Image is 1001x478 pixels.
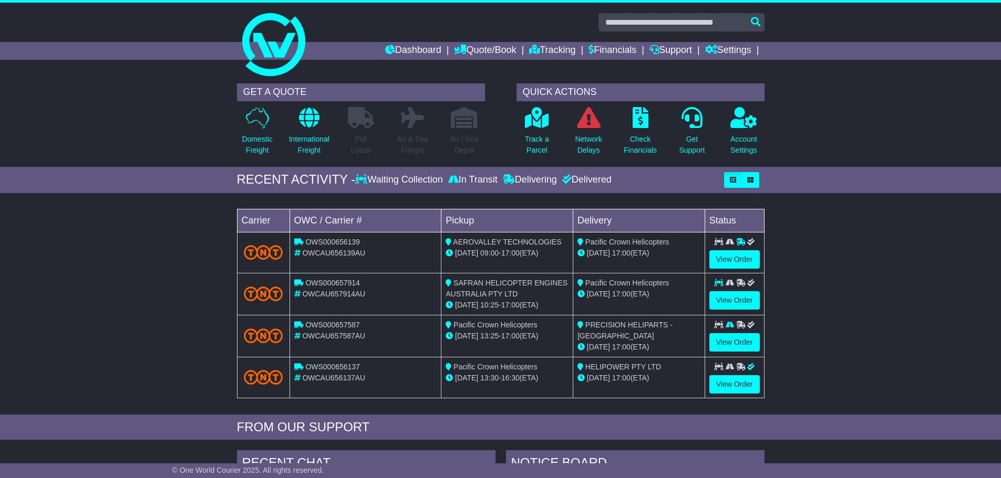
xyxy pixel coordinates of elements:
[302,374,365,382] span: OWCAU656137AU
[397,134,428,156] p: Air & Sea Freight
[302,290,365,298] span: OWCAU657914AU
[385,42,441,60] a: Dashboard
[649,42,692,60] a: Support
[577,373,700,384] div: (ETA)
[172,466,324,474] span: © One World Courier 2025. All rights reserved.
[612,290,631,298] span: 17:00
[455,249,478,257] span: [DATE]
[302,249,365,257] span: OWCAU656139AU
[237,420,765,435] div: FROM OUR SUPPORT
[288,107,330,162] a: InternationalFreight
[577,321,673,340] span: PRECISION HELIPARTS - [GEOGRAPHIC_DATA]
[450,134,479,156] p: Air / Sea Depot
[290,209,441,232] td: OWC / Carrier #
[577,342,700,353] div: (ETA)
[612,374,631,382] span: 17:00
[577,248,700,259] div: (ETA)
[730,134,757,156] p: Account Settings
[709,375,760,394] a: View Order
[501,301,520,309] span: 17:00
[441,209,573,232] td: Pickup
[587,249,610,257] span: [DATE]
[585,363,661,371] span: HELIPOWER PTY LTD
[305,238,360,246] span: OWS000656139
[577,289,700,300] div: (ETA)
[480,332,499,340] span: 13:25
[623,107,657,162] a: CheckFinancials
[241,107,273,162] a: DomesticFreight
[302,332,365,340] span: OWCAU657587AU
[455,332,478,340] span: [DATE]
[446,300,569,311] div: - (ETA)
[305,321,360,329] span: OWS000657587
[612,343,631,351] span: 17:00
[589,42,636,60] a: Financials
[244,245,283,259] img: TNT_Domestic.png
[730,107,758,162] a: AccountSettings
[455,374,478,382] span: [DATE]
[501,249,520,257] span: 17:00
[517,83,765,101] div: QUICK ACTIONS
[585,238,669,246] span: Pacific Crown Helicopters
[574,107,602,162] a: NetworkDelays
[709,250,760,269] a: View Order
[705,42,751,60] a: Settings
[501,332,520,340] span: 17:00
[237,83,485,101] div: GET A QUOTE
[525,134,549,156] p: Track a Parcel
[453,363,538,371] span: Pacific Crown Helicopters
[678,107,705,162] a: GetSupport
[348,134,374,156] p: Full Loads
[453,238,561,246] span: AEROVALLEY TECHNOLOGIES
[455,301,478,309] span: [DATE]
[709,291,760,310] a: View Order
[480,301,499,309] span: 10:25
[575,134,602,156] p: Network Delays
[242,134,272,156] p: Domestic Freight
[624,134,657,156] p: Check Financials
[446,248,569,259] div: - (ETA)
[587,290,610,298] span: [DATE]
[446,373,569,384] div: - (ETA)
[480,374,499,382] span: 13:30
[705,209,764,232] td: Status
[500,174,560,186] div: Delivering
[524,107,550,162] a: Track aParcel
[244,370,283,384] img: TNT_Domestic.png
[355,174,445,186] div: Waiting Collection
[244,286,283,301] img: TNT_Domestic.png
[679,134,705,156] p: Get Support
[501,374,520,382] span: 16:30
[585,279,669,287] span: Pacific Crown Helicopters
[612,249,631,257] span: 17:00
[305,279,360,287] span: OWS000657914
[289,134,329,156] p: International Freight
[237,172,356,187] div: RECENT ACTIVITY -
[573,209,705,232] td: Delivery
[587,374,610,382] span: [DATE]
[305,363,360,371] span: OWS000656137
[529,42,575,60] a: Tracking
[453,321,538,329] span: Pacific Crown Helicopters
[446,331,569,342] div: - (ETA)
[237,209,290,232] td: Carrier
[587,343,610,351] span: [DATE]
[244,328,283,343] img: TNT_Domestic.png
[454,42,516,60] a: Quote/Book
[480,249,499,257] span: 09:00
[446,279,567,298] span: SAFRAN HELICOPTER ENGINES AUSTRALIA PTY LTD
[446,174,500,186] div: In Transit
[560,174,612,186] div: Delivered
[709,333,760,352] a: View Order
